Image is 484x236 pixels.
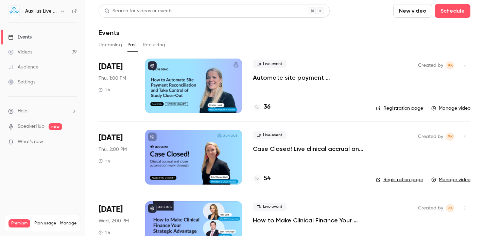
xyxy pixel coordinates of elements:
[418,61,443,69] span: Created by
[99,61,123,72] span: [DATE]
[393,4,432,18] button: New video
[143,40,166,50] button: Recurring
[448,132,453,141] span: PK
[99,87,110,93] div: 1 h
[8,219,30,227] span: Premium
[418,204,443,212] span: Created by
[253,60,287,68] span: Live event
[99,29,119,37] h1: Events
[99,158,110,164] div: 1 h
[264,103,271,112] h4: 36
[376,176,423,183] a: Registration page
[376,105,423,112] a: Registration page
[99,218,129,224] span: Wed, 2:00 PM
[446,204,454,212] span: Peter Kinchley
[60,221,76,226] a: Manage
[8,49,32,56] div: Videos
[448,61,453,69] span: PK
[99,130,134,184] div: Aug 14 Thu, 2:00 PM (America/New York)
[253,174,271,183] a: 54
[431,176,470,183] a: Manage video
[448,204,453,212] span: PK
[253,103,271,112] a: 36
[253,216,365,224] a: How to Make Clinical Finance Your Strategic Advantage
[435,4,470,18] button: Schedule
[69,139,77,145] iframe: Noticeable Trigger
[34,221,56,226] span: Plan usage
[99,75,126,82] span: Thu, 1:00 PM
[8,34,32,41] div: Events
[127,40,137,50] button: Past
[104,7,172,15] div: Search for videos or events
[99,204,123,215] span: [DATE]
[49,123,62,130] span: new
[99,59,134,113] div: Sep 25 Thu, 1:00 PM (America/New York)
[253,74,365,82] a: Automate site payment reconciliation and take control of study close-out
[418,132,443,141] span: Created by
[446,132,454,141] span: Peter Kinchley
[18,138,43,145] span: What's new
[8,6,19,17] img: Auxilius Live Sessions
[446,61,454,69] span: Peter Kinchley
[264,174,271,183] h4: 54
[431,105,470,112] a: Manage video
[99,230,110,235] div: 1 h
[253,145,365,153] a: Case Closed! Live clinical accrual and close walkthrough
[253,203,287,211] span: Live event
[253,131,287,139] span: Live event
[18,123,45,130] a: SpeakerHub
[8,108,77,115] li: help-dropdown-opener
[8,79,35,85] div: Settings
[99,40,122,50] button: Upcoming
[25,8,57,15] h6: Auxilius Live Sessions
[18,108,28,115] span: Help
[99,146,127,153] span: Thu, 2:00 PM
[99,132,123,143] span: [DATE]
[8,64,38,70] div: Audience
